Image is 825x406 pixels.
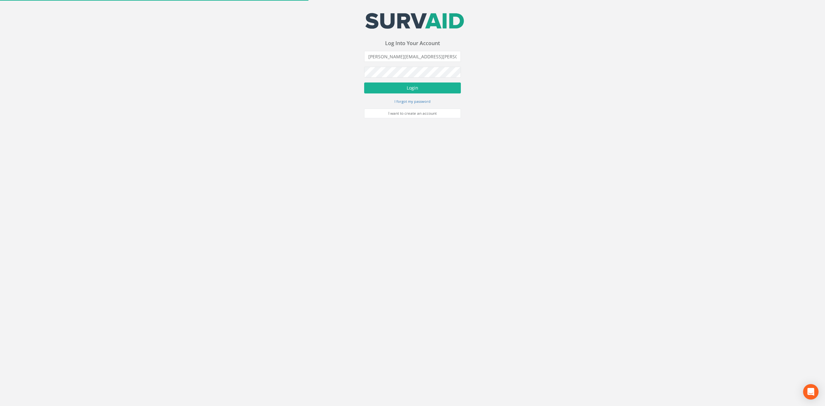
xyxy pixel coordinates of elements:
small: I forgot my password [394,99,431,104]
div: Open Intercom Messenger [803,384,819,400]
button: Login [364,82,461,93]
a: I forgot my password [394,98,431,104]
input: Email [364,51,461,62]
h3: Log Into Your Account [364,41,461,46]
a: I want to create an account [364,109,461,118]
